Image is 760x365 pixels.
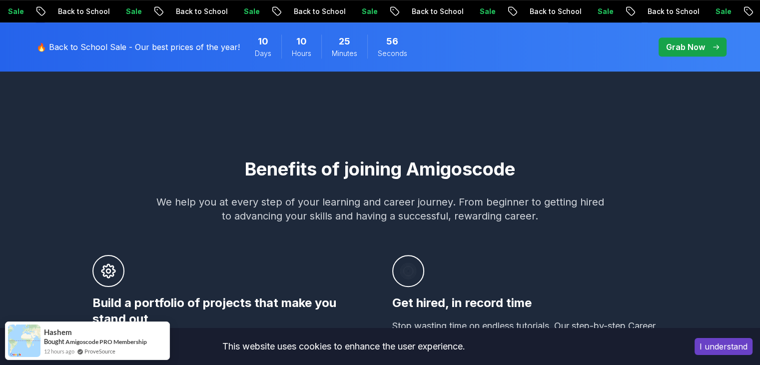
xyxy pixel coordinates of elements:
[394,6,462,16] p: Back to School
[44,347,74,355] span: 12 hours ago
[30,159,730,179] h2: Benefits of joining Amigoscode
[8,324,40,357] img: provesource social proof notification image
[108,6,140,16] p: Sale
[392,319,668,361] p: Stop wasting time on endless tutorials. Our step-by-step Career Paths give you an exact roadmap t...
[158,6,226,16] p: Back to School
[44,337,64,345] span: Bought
[378,48,407,58] span: Seconds
[92,295,368,327] h3: Build a portfolio of projects that make you stand out
[258,34,268,48] span: 10 Days
[40,6,108,16] p: Back to School
[630,6,698,16] p: Back to School
[695,338,753,355] button: Accept cookies
[226,6,258,16] p: Sale
[36,41,240,53] p: 🔥 Back to School Sale - Our best prices of the year!
[698,6,730,16] p: Sale
[84,347,115,355] a: ProveSource
[296,34,307,48] span: 10 Hours
[339,34,350,48] span: 25 Minutes
[44,328,72,336] span: Hashem
[580,6,612,16] p: Sale
[276,6,344,16] p: Back to School
[332,48,357,58] span: Minutes
[392,295,668,311] h3: Get hired, in record time
[462,6,494,16] p: Sale
[7,335,680,357] div: This website uses cookies to enhance the user experience.
[292,48,311,58] span: Hours
[344,6,376,16] p: Sale
[512,6,580,16] p: Back to School
[666,41,705,53] p: Grab Now
[65,338,147,345] a: Amigoscode PRO Membership
[255,48,271,58] span: Days
[386,34,398,48] span: 56 Seconds
[156,195,604,223] p: We help you at every step of your learning and career journey. From beginner to getting hired to ...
